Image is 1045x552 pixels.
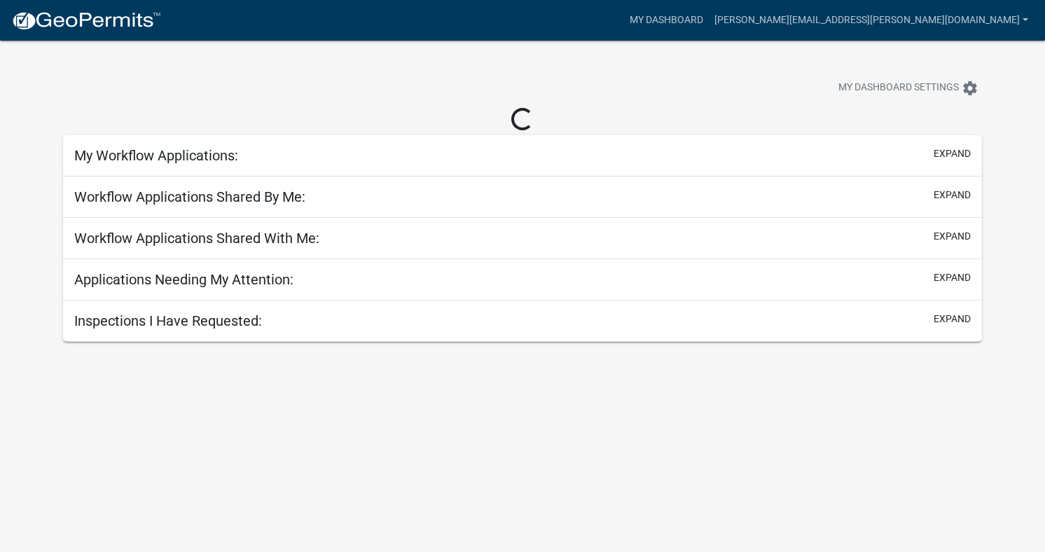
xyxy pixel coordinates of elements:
button: expand [934,270,971,285]
h5: My Workflow Applications: [74,147,238,164]
button: expand [934,146,971,161]
button: expand [934,188,971,202]
i: settings [962,80,978,97]
button: My Dashboard Settingssettings [827,74,990,102]
h5: Inspections I Have Requested: [74,312,262,329]
button: expand [934,229,971,244]
a: [PERSON_NAME][EMAIL_ADDRESS][PERSON_NAME][DOMAIN_NAME] [709,7,1034,34]
a: My Dashboard [624,7,709,34]
h5: Workflow Applications Shared By Me: [74,188,305,205]
button: expand [934,312,971,326]
span: My Dashboard Settings [838,80,959,97]
h5: Applications Needing My Attention: [74,271,293,288]
h5: Workflow Applications Shared With Me: [74,230,319,247]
